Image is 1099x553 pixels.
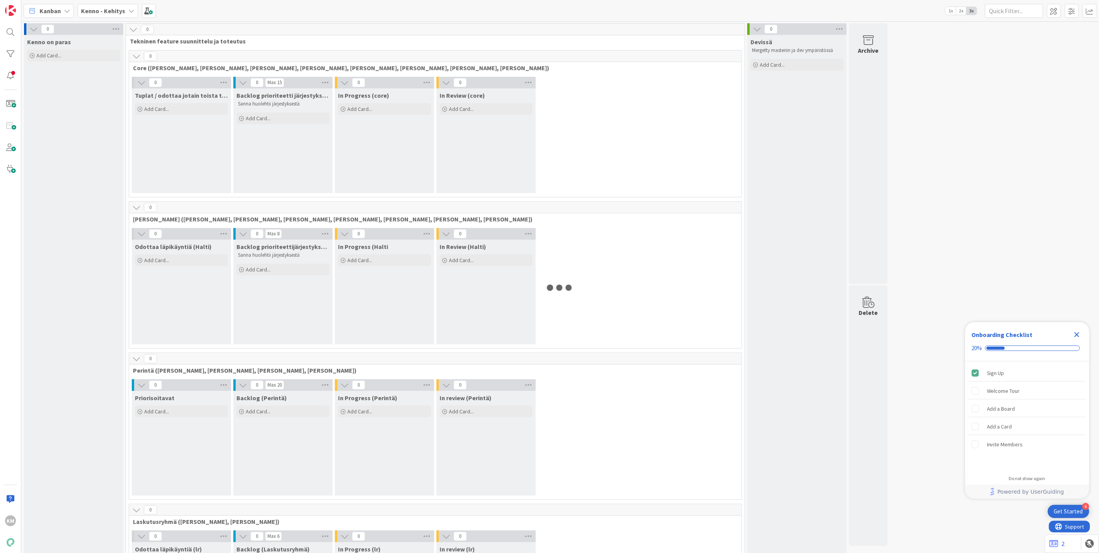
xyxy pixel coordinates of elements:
[440,394,492,402] span: In review (Perintä)
[338,92,389,99] span: In Progress (core)
[454,78,467,87] span: 0
[135,394,174,402] span: Priorisoitavat
[267,534,279,538] div: Max 6
[1071,328,1083,341] div: Close Checklist
[338,545,381,553] span: In Progress (lr)
[141,25,154,34] span: 0
[135,92,228,99] span: Tuplat / odottaa jotain toista tikettiä
[144,408,169,415] span: Add Card...
[246,408,271,415] span: Add Card...
[760,61,785,68] span: Add Card...
[144,105,169,112] span: Add Card...
[968,418,1086,435] div: Add a Card is incomplete.
[764,24,778,34] span: 0
[449,408,474,415] span: Add Card...
[987,404,1015,413] div: Add a Board
[454,532,467,541] span: 0
[440,92,485,99] span: In Review (core)
[36,52,61,59] span: Add Card...
[454,229,467,238] span: 0
[130,37,735,45] span: Tekninen feature suunnittelu ja toteutus
[338,243,388,251] span: In Progress (Halti
[752,47,842,54] p: Mergetty masteriin ja dev ympäristössä
[144,505,157,515] span: 0
[1009,475,1046,482] div: Do not show again
[149,78,162,87] span: 0
[250,229,264,238] span: 0
[352,229,365,238] span: 0
[238,101,328,107] p: Sanna huolehtii järjestyksestä
[352,78,365,87] span: 0
[133,366,732,374] span: Perintä (Jaakko, PetriH, MikkoV, Pasi)
[945,7,956,15] span: 1x
[144,257,169,264] span: Add Card...
[41,24,54,34] span: 0
[1054,508,1083,515] div: Get Started
[1050,539,1065,548] a: 2
[133,518,732,525] span: Laskutusryhmä (Antti, Keijo)
[971,345,1083,352] div: Checklist progress: 20%
[454,380,467,390] span: 0
[267,232,279,236] div: Max 8
[144,354,157,363] span: 0
[27,38,71,46] span: Kenno on paras
[236,394,287,402] span: Backlog (Perintä)
[5,5,16,16] img: Visit kanbanzone.com
[347,105,372,112] span: Add Card...
[965,361,1089,470] div: Checklist items
[236,545,310,553] span: Backlog (Laskutusryhmä)
[144,203,157,212] span: 0
[267,81,282,85] div: Max 15
[971,345,982,352] div: 20%
[965,485,1089,499] div: Footer
[352,532,365,541] span: 0
[135,545,202,553] span: Odottaa läpikäyntiä (lr)
[16,1,35,10] span: Support
[5,515,16,526] div: KM
[985,4,1043,18] input: Quick Filter...
[858,46,879,55] div: Archive
[969,485,1085,499] a: Powered by UserGuiding
[968,365,1086,382] div: Sign Up is complete.
[246,115,271,122] span: Add Card...
[956,7,966,15] span: 2x
[987,422,1012,431] div: Add a Card
[352,380,365,390] span: 0
[149,229,162,238] span: 0
[149,380,162,390] span: 0
[968,400,1086,417] div: Add a Board is incomplete.
[347,408,372,415] span: Add Card...
[236,243,330,251] span: Backlog prioriteettijärjestyksessä (Halti)
[987,440,1023,449] div: Invite Members
[971,330,1033,339] div: Onboarding Checklist
[750,38,772,46] span: Devissä
[987,386,1020,396] div: Welcome Tour
[968,436,1086,453] div: Invite Members is incomplete.
[135,243,212,251] span: Odottaa läpikäyntiä (Halti)
[133,64,732,72] span: Core (Pasi, Jussi, JaakkoHä, Jyri, Leo, MikkoK, Väinö, MattiH)
[987,368,1004,378] div: Sign Up
[440,545,475,553] span: In review (lr)
[81,7,125,15] b: Kenno - Kehitys
[968,382,1086,399] div: Welcome Tour is incomplete.
[347,257,372,264] span: Add Card...
[250,380,264,390] span: 0
[1082,503,1089,510] div: 4
[250,532,264,541] span: 0
[449,105,474,112] span: Add Card...
[267,383,282,387] div: Max 20
[238,252,328,258] p: Sanna huolehtii järjestyksestä
[133,215,732,223] span: Halti (Sebastian, VilleH, Riikka, Antti, MikkoV, PetriH, PetriM)
[40,6,61,16] span: Kanban
[236,92,330,99] span: Backlog prioriteetti järjestyksessä (core)
[440,243,486,251] span: In Review (Halti)
[250,78,264,87] span: 0
[149,532,162,541] span: 0
[338,394,397,402] span: In Progress (Perintä)
[966,7,977,15] span: 3x
[246,266,271,273] span: Add Card...
[997,487,1064,496] span: Powered by UserGuiding
[1048,505,1089,518] div: Open Get Started checklist, remaining modules: 4
[144,52,157,61] span: 0
[965,322,1089,499] div: Checklist Container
